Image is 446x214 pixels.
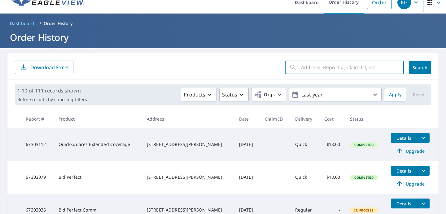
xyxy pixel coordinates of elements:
[184,91,205,98] p: Products
[54,161,142,194] td: Bid Perfect
[30,64,68,71] p: Download Excel
[391,133,417,143] button: detailsBtn-67303112
[391,199,417,208] button: detailsBtn-67303036
[395,180,426,187] span: Upgrade
[222,91,237,98] p: Status
[384,88,406,101] button: Apply
[147,141,229,148] div: [STREET_ADDRESS][PERSON_NAME]
[147,207,229,213] div: [STREET_ADDRESS][PERSON_NAME]
[7,31,439,44] h1: Order History
[389,91,401,99] span: Apply
[395,201,413,207] span: Details
[417,166,430,176] button: filesDropdownBtn-67303079
[254,91,275,99] span: Orgs
[54,128,142,161] td: QuickSquares Extended Coverage
[391,146,430,156] a: Upgrade
[319,128,345,161] td: $18.00
[181,88,217,101] button: Products
[260,110,290,128] th: Claim ID
[7,19,439,28] nav: breadcrumb
[251,88,286,101] button: Orgs
[10,20,34,27] span: Dashboard
[21,110,53,128] th: Report #
[301,59,404,76] input: Address, Report #, Claim ID, etc.
[17,87,87,94] p: 1-10 of 111 records shown
[15,61,73,74] button: Download Excel
[391,179,430,189] a: Upgrade
[142,110,234,128] th: Address
[21,128,53,161] td: 67303112
[17,97,87,102] p: Refine results by choosing filters
[44,20,73,27] p: Order History
[417,133,430,143] button: filesDropdownBtn-67303112
[319,110,345,128] th: Cost
[351,208,377,212] span: In Process
[219,88,249,101] button: Status
[234,161,260,194] td: [DATE]
[39,20,41,27] li: /
[351,175,377,180] span: Completed
[299,89,371,100] p: Last year
[395,135,413,141] span: Details
[395,147,426,155] span: Upgrade
[409,61,431,74] button: Search
[414,65,426,71] span: Search
[391,166,417,176] button: detailsBtn-67303079
[290,161,319,194] td: Quick
[234,110,260,128] th: Date
[147,174,229,180] div: [STREET_ADDRESS][PERSON_NAME]
[234,128,260,161] td: [DATE]
[345,110,386,128] th: Status
[417,199,430,208] button: filesDropdownBtn-67303036
[54,110,142,128] th: Product
[351,143,377,147] span: Completed
[7,19,37,28] a: Dashboard
[395,168,413,174] span: Details
[290,110,319,128] th: Delivery
[290,128,319,161] td: Quick
[289,88,382,101] button: Last year
[319,161,345,194] td: $18.00
[21,161,53,194] td: 67303079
